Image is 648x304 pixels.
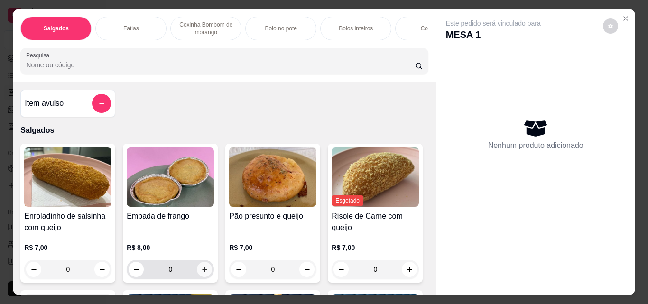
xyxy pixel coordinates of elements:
[127,147,214,207] img: product-image
[26,51,53,59] label: Pesquisa
[333,262,349,277] button: decrease-product-quantity
[20,125,428,136] p: Salgados
[197,262,212,277] button: increase-product-quantity
[26,262,41,277] button: decrease-product-quantity
[127,211,214,222] h4: Empada de frango
[231,262,246,277] button: decrease-product-quantity
[299,262,315,277] button: increase-product-quantity
[24,211,111,233] h4: Enroladinho de salsinha com queijo
[446,18,541,28] p: Este pedido será vinculado para
[229,211,316,222] h4: Pão presunto e queijo
[332,211,419,233] h4: Risole de Carne com queijo
[94,262,110,277] button: increase-product-quantity
[229,243,316,252] p: R$ 7,00
[265,25,297,32] p: Bolo no pote
[24,243,111,252] p: R$ 7,00
[332,195,363,206] span: Esgotado
[127,243,214,252] p: R$ 8,00
[446,28,541,41] p: MESA 1
[44,25,69,32] p: Salgados
[339,25,373,32] p: Bolos inteiros
[332,147,419,207] img: product-image
[26,60,415,70] input: Pesquisa
[92,94,111,113] button: add-separate-item
[332,243,419,252] p: R$ 7,00
[421,25,441,32] p: Cookies
[129,262,144,277] button: decrease-product-quantity
[618,11,633,26] button: Close
[402,262,417,277] button: increase-product-quantity
[229,147,316,207] img: product-image
[603,18,618,34] button: decrease-product-quantity
[488,140,583,151] p: Nenhum produto adicionado
[123,25,139,32] p: Fatias
[25,98,64,109] h4: Item avulso
[24,147,111,207] img: product-image
[178,21,233,36] p: Coxinha Bombom de morango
